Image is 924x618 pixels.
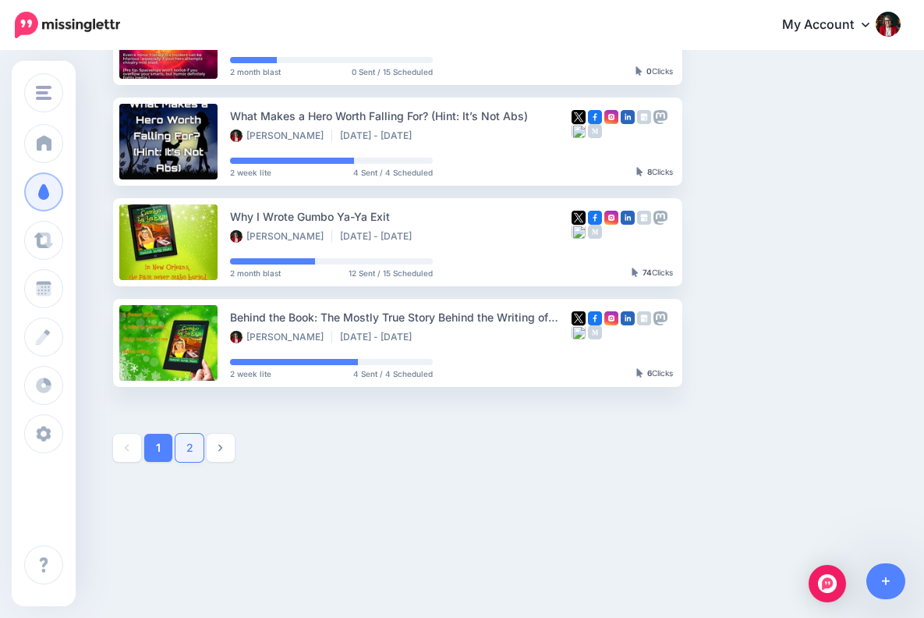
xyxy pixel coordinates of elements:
img: facebook-square.png [588,211,602,225]
div: Clicks [636,369,673,378]
b: 0 [646,66,652,76]
span: 2 week lite [230,169,271,176]
img: pointer-grey-darker.png [636,167,643,176]
img: linkedin-square.png [621,211,635,225]
img: instagram-square.png [604,311,618,325]
img: medium-grey-square.png [588,225,602,239]
img: twitter-square.png [572,110,586,124]
span: 2 month blast [230,269,281,277]
li: [DATE] - [DATE] [340,230,420,243]
img: linkedin-square.png [621,110,635,124]
strong: 1 [156,442,161,453]
img: bluesky-grey-square.png [572,325,586,339]
img: pointer-grey-darker.png [635,66,643,76]
img: google_business-grey-square.png [637,311,651,325]
span: 2 week lite [230,370,271,378]
img: instagram-square.png [604,110,618,124]
img: instagram-square.png [604,211,618,225]
img: mastodon-grey-square.png [653,110,667,124]
b: 8 [647,167,652,176]
img: twitter-square.png [572,211,586,225]
img: medium-grey-square.png [588,325,602,339]
img: mastodon-grey-square.png [653,211,667,225]
span: 4 Sent / 4 Scheduled [353,169,433,176]
img: pointer-grey-darker.png [632,268,639,277]
img: pointer-grey-darker.png [636,368,643,378]
li: [PERSON_NAME] [230,230,332,243]
a: 2 [175,434,204,462]
div: Clicks [636,168,673,177]
img: menu.png [36,86,51,100]
b: 74 [643,268,652,277]
div: Clicks [635,67,673,76]
img: google_business-grey-square.png [637,110,651,124]
img: bluesky-grey-square.png [572,124,586,138]
span: 2 month blast [230,68,281,76]
img: bluesky-grey-square.png [572,225,586,239]
img: twitter-square.png [572,311,586,325]
span: 12 Sent / 15 Scheduled [349,269,433,277]
div: Open Intercom Messenger [809,565,846,602]
li: [PERSON_NAME] [230,130,332,142]
img: google_business-grey-square.png [637,211,651,225]
img: mastodon-grey-square.png [653,311,667,325]
span: 4 Sent / 4 Scheduled [353,370,433,378]
div: What Makes a Hero Worth Falling For? (Hint: It’s Not Abs) [230,107,572,125]
div: Behind the Book: The Mostly True Story Behind the Writing of [PERSON_NAME]-Ya Exit [230,308,572,326]
img: Missinglettr [15,12,120,38]
li: [DATE] - [DATE] [340,331,420,343]
img: linkedin-square.png [621,311,635,325]
b: 6 [647,368,652,378]
li: [PERSON_NAME] [230,331,332,343]
img: medium-grey-square.png [588,124,602,138]
li: [DATE] - [DATE] [340,130,420,142]
a: My Account [766,6,901,44]
div: Clicks [632,268,673,278]
span: 0 Sent / 15 Scheduled [352,68,433,76]
img: facebook-square.png [588,311,602,325]
div: Why I Wrote Gumbo Ya-Ya Exit [230,208,572,226]
img: facebook-square.png [588,110,602,124]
